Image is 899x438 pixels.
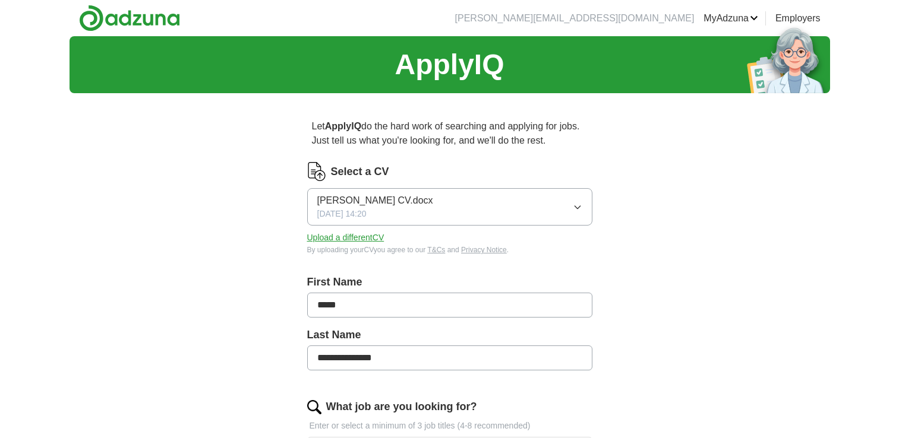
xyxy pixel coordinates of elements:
[307,327,592,343] label: Last Name
[317,208,367,220] span: [DATE] 14:20
[307,231,384,244] button: Upload a differentCV
[307,188,592,226] button: [PERSON_NAME] CV.docx[DATE] 14:20
[317,193,433,208] span: [PERSON_NAME] CV.docx
[307,420,592,432] p: Enter or select a minimum of 3 job titles (4-8 recommended)
[326,399,477,415] label: What job are you looking for?
[704,11,758,26] a: MyAdzuna
[461,246,507,254] a: Privacy Notice
[307,400,321,414] img: search.png
[307,115,592,153] p: Let do the hard work of searching and applying for jobs. Just tell us what you're looking for, an...
[307,162,326,181] img: CV Icon
[455,11,695,26] li: [PERSON_NAME][EMAIL_ADDRESS][DOMAIN_NAME]
[307,274,592,290] label: First Name
[775,11,821,26] a: Employers
[427,246,445,254] a: T&Cs
[331,164,389,180] label: Select a CV
[307,245,592,255] div: By uploading your CV you agree to our and .
[395,43,504,86] h1: ApplyIQ
[79,5,180,31] img: Adzuna logo
[325,121,361,131] strong: ApplyIQ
